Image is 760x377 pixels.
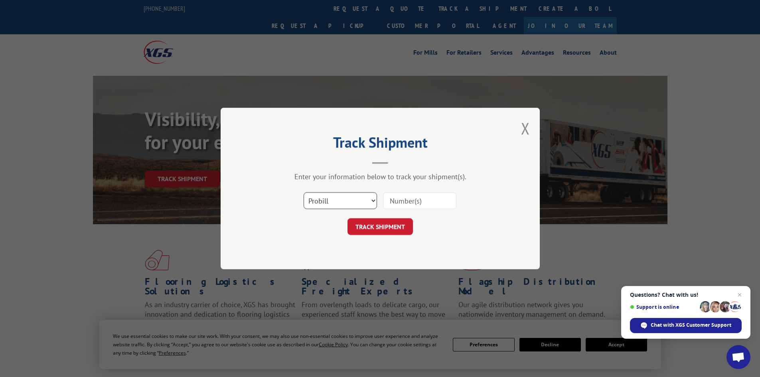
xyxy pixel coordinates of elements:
[630,318,742,333] div: Chat with XGS Customer Support
[383,192,456,209] input: Number(s)
[261,172,500,181] div: Enter your information below to track your shipment(s).
[521,118,530,139] button: Close modal
[261,137,500,152] h2: Track Shipment
[630,304,697,310] span: Support is online
[726,345,750,369] div: Open chat
[630,292,742,298] span: Questions? Chat with us!
[735,290,744,300] span: Close chat
[651,322,731,329] span: Chat with XGS Customer Support
[347,218,413,235] button: TRACK SHIPMENT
